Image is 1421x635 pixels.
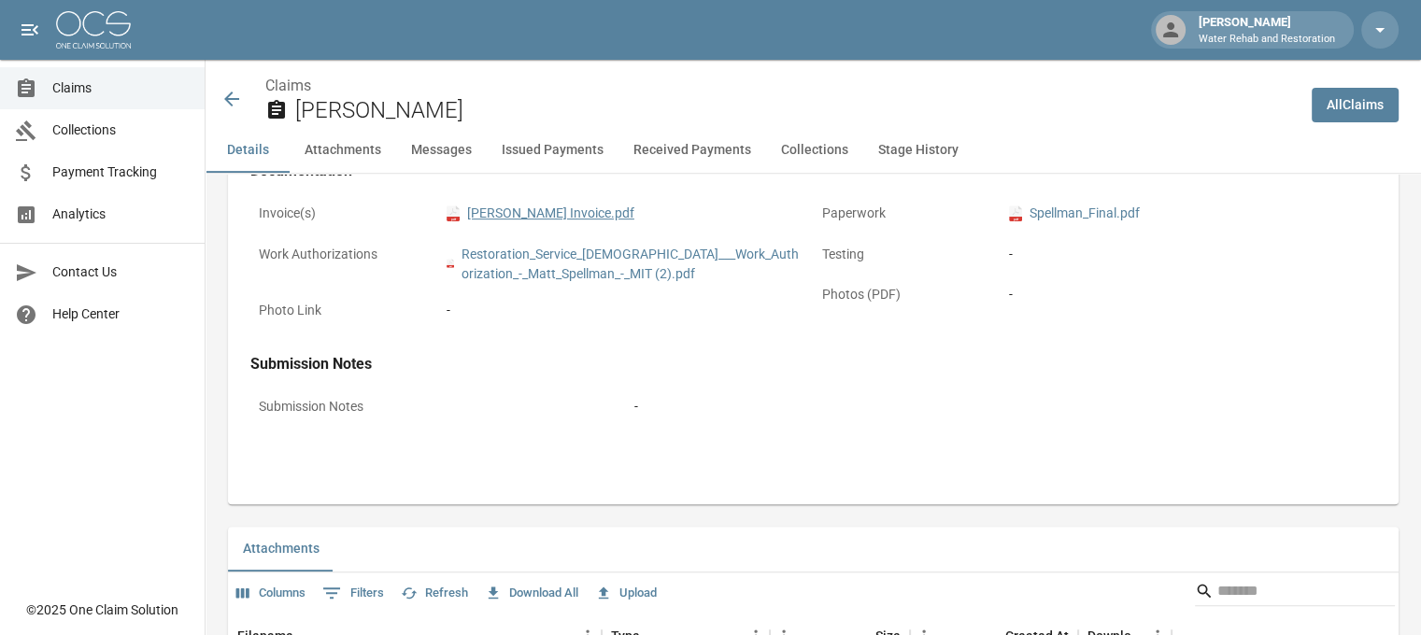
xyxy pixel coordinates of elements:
button: Attachments [290,128,396,173]
span: Help Center [52,304,190,324]
a: AllClaims [1312,88,1399,122]
button: Details [206,128,290,173]
p: Work Authorizations [250,236,438,273]
h4: Submission Notes [250,355,1376,374]
button: Collections [766,128,863,173]
div: Search [1195,576,1395,610]
span: Payment Tracking [52,162,190,182]
p: Invoice(s) [250,195,438,232]
div: - [447,301,805,320]
button: open drawer [11,11,49,49]
button: Messages [396,128,487,173]
span: Collections [52,120,190,140]
p: Photo Link [250,292,438,329]
span: Contact Us [52,262,190,282]
div: - [1009,285,1368,304]
div: © 2025 One Claim Solution [26,600,178,619]
h2: [PERSON_NAME] [295,97,1297,124]
span: Analytics [52,205,190,224]
div: - [634,397,1368,416]
p: Water Rehab and Restoration [1199,32,1335,48]
p: Paperwork [814,195,1002,232]
button: Attachments [228,527,334,571]
button: Stage History [863,128,973,173]
button: Show filters [318,578,389,608]
div: anchor tabs [206,128,1421,173]
button: Received Payments [618,128,766,173]
a: pdfRestoration_Service_[DEMOGRAPHIC_DATA]___Work_Authorization_-_Matt_Spellman_-_MIT (2).pdf [447,245,805,284]
button: Upload [590,579,661,608]
a: pdfSpellman_Final.pdf [1009,204,1140,223]
p: Submission Notes [250,388,626,425]
img: ocs-logo-white-transparent.png [56,11,131,49]
span: Claims [52,78,190,98]
button: Select columns [232,579,310,608]
div: related-list tabs [228,527,1399,571]
button: Refresh [396,579,473,608]
a: pdf[PERSON_NAME] Invoice.pdf [447,204,634,223]
nav: breadcrumb [265,75,1297,97]
div: [PERSON_NAME] [1191,13,1343,47]
button: Issued Payments [487,128,618,173]
p: Testing [814,236,1002,273]
div: - [1009,245,1368,264]
p: Photos (PDF) [814,276,1002,313]
a: Claims [265,77,311,94]
button: Download All [480,579,583,608]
